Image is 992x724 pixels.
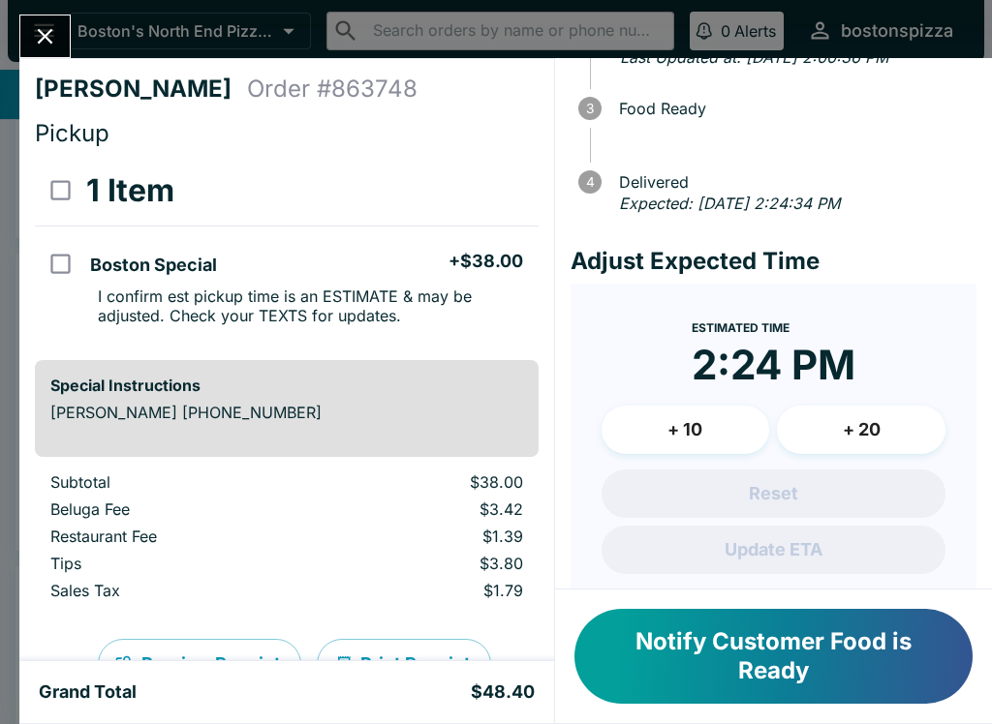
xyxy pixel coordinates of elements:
button: Close [20,15,70,57]
button: + 20 [777,406,945,454]
h5: + $38.00 [449,250,523,273]
p: Restaurant Fee [50,527,301,546]
table: orders table [35,156,539,345]
h5: Boston Special [90,254,217,277]
em: Last Updated at: [DATE] 2:00:36 PM [620,47,888,67]
text: 3 [586,101,594,116]
h6: Special Instructions [50,376,523,395]
p: $3.80 [332,554,522,573]
p: Tips [50,554,301,573]
p: Beluga Fee [50,499,301,519]
h5: Grand Total [39,680,137,704]
h4: Adjust Expected Time [571,247,976,276]
p: $3.42 [332,499,522,519]
button: Preview Receipt [98,639,301,689]
h4: Order # 863748 [247,75,418,104]
button: Notify Customer Food is Ready [574,609,973,704]
button: + 10 [602,406,770,454]
p: Subtotal [50,472,301,492]
p: $38.00 [332,472,522,492]
h4: [PERSON_NAME] [35,75,247,104]
span: Food Ready [609,100,976,117]
h5: $48.40 [471,680,535,704]
p: $1.79 [332,581,522,600]
h3: 1 Item [86,171,174,210]
span: Delivered [609,173,976,191]
p: I confirm est pickup time is an ESTIMATE & may be adjusted. Check your TEXTS for updates. [98,287,522,325]
span: Estimated Time [692,320,790,335]
p: Sales Tax [50,581,301,600]
button: Print Receipt [317,639,491,689]
text: 4 [585,174,594,190]
em: Expected: [DATE] 2:24:34 PM [619,194,840,213]
time: 2:24 PM [692,340,855,390]
table: orders table [35,472,539,608]
p: $1.39 [332,527,522,546]
span: Pickup [35,119,109,147]
p: [PERSON_NAME] [PHONE_NUMBER] [50,403,523,422]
